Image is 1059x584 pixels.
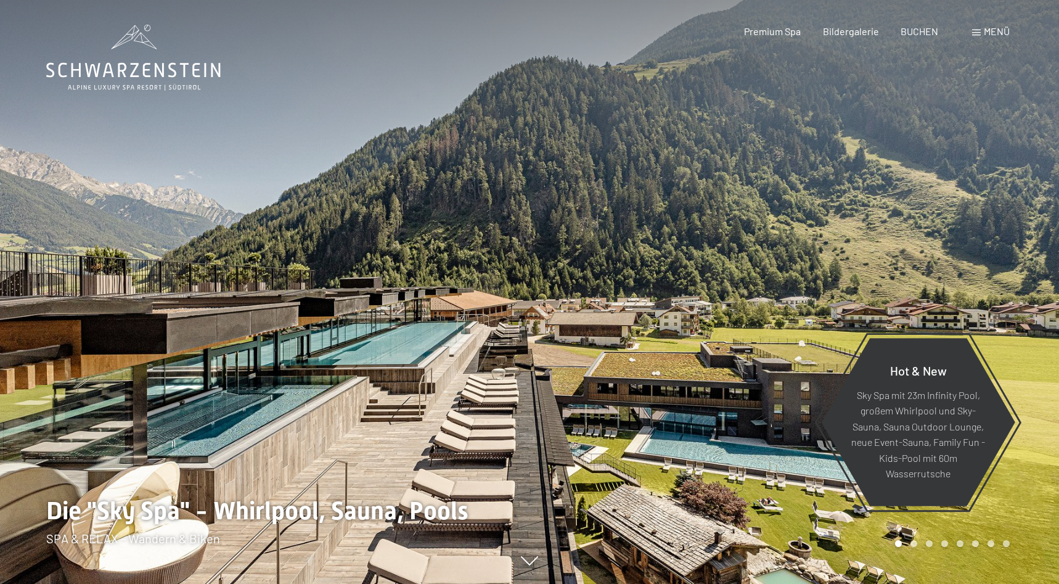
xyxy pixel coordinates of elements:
[891,540,1010,547] div: Carousel Pagination
[984,25,1010,37] span: Menü
[890,363,947,377] span: Hot & New
[901,25,938,37] a: BUCHEN
[957,540,963,547] div: Carousel Page 5
[926,540,933,547] div: Carousel Page 3
[987,540,994,547] div: Carousel Page 7
[895,540,902,547] div: Carousel Page 1 (Current Slide)
[744,25,801,37] a: Premium Spa
[1003,540,1010,547] div: Carousel Page 8
[972,540,979,547] div: Carousel Page 6
[851,387,985,482] p: Sky Spa mit 23m Infinity Pool, großem Whirlpool und Sky-Sauna, Sauna Outdoor Lounge, neue Event-S...
[820,337,1016,507] a: Hot & New Sky Spa mit 23m Infinity Pool, großem Whirlpool und Sky-Sauna, Sauna Outdoor Lounge, ne...
[910,540,917,547] div: Carousel Page 2
[823,25,879,37] a: Bildergalerie
[941,540,948,547] div: Carousel Page 4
